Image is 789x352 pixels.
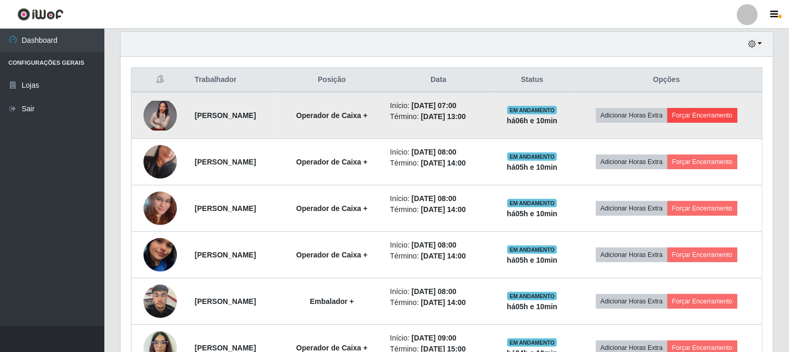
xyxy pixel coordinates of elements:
strong: Operador de Caixa + [296,344,368,352]
strong: [PERSON_NAME] [195,344,256,352]
strong: Operador de Caixa + [296,111,368,120]
button: Forçar Encerramento [667,294,737,309]
img: 1724780126479.jpeg [144,132,177,192]
span: EM ANDAMENTO [507,106,557,114]
li: Início: [390,333,487,344]
strong: [PERSON_NAME] [195,158,256,166]
strong: há 05 h e 10 min [507,163,557,171]
button: Adicionar Horas Extra [596,201,667,216]
span: EM ANDAMENTO [507,199,557,207]
time: [DATE] 08:00 [412,148,457,156]
time: [DATE] 09:00 [412,334,457,342]
span: EM ANDAMENTO [507,245,557,254]
strong: há 05 h e 10 min [507,302,557,311]
button: Forçar Encerramento [667,108,737,123]
strong: [PERSON_NAME] [195,111,256,120]
strong: Operador de Caixa + [296,158,368,166]
time: [DATE] 08:00 [412,241,457,249]
img: 1745345508904.jpeg [144,225,177,285]
time: [DATE] 14:00 [421,159,466,167]
th: Trabalhador [188,68,280,92]
time: [DATE] 13:00 [421,112,466,121]
button: Adicionar Horas Extra [596,294,667,309]
span: EM ANDAMENTO [507,292,557,300]
li: Término: [390,204,487,215]
li: Início: [390,193,487,204]
button: Adicionar Horas Extra [596,248,667,262]
time: [DATE] 14:00 [421,252,466,260]
strong: há 05 h e 10 min [507,209,557,218]
time: [DATE] 07:00 [412,101,457,110]
strong: [PERSON_NAME] [195,204,256,213]
th: Data [384,68,493,92]
img: 1757512540687.jpeg [144,101,177,131]
li: Término: [390,297,487,308]
img: 1753794100219.jpeg [144,279,177,323]
li: Início: [390,100,487,111]
time: [DATE] 08:00 [412,287,457,296]
button: Adicionar Horas Extra [596,108,667,123]
time: [DATE] 08:00 [412,194,457,203]
time: [DATE] 14:00 [421,298,466,307]
th: Status [493,68,571,92]
strong: [PERSON_NAME] [195,297,256,306]
strong: Operador de Caixa + [296,251,368,259]
span: EM ANDAMENTO [507,152,557,161]
button: Adicionar Horas Extra [596,155,667,169]
th: Opções [571,68,762,92]
button: Forçar Encerramento [667,248,737,262]
img: CoreUI Logo [17,8,64,21]
strong: Operador de Caixa + [296,204,368,213]
li: Término: [390,158,487,169]
li: Início: [390,147,487,158]
span: EM ANDAMENTO [507,338,557,347]
strong: [PERSON_NAME] [195,251,256,259]
strong: há 05 h e 10 min [507,256,557,264]
button: Forçar Encerramento [667,201,737,216]
strong: Embalador + [310,297,354,306]
img: 1744932693139.jpeg [144,179,177,238]
li: Início: [390,286,487,297]
th: Posição [280,68,384,92]
strong: há 06 h e 10 min [507,116,557,125]
time: [DATE] 14:00 [421,205,466,214]
li: Início: [390,240,487,251]
button: Forçar Encerramento [667,155,737,169]
li: Término: [390,251,487,262]
li: Término: [390,111,487,122]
